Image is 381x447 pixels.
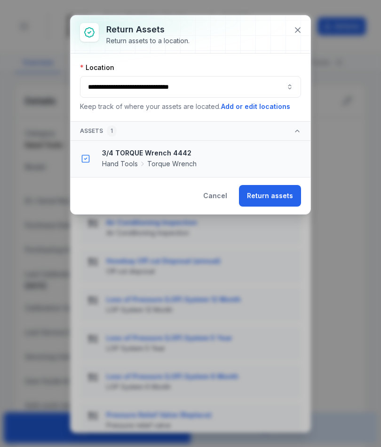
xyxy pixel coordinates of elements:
span: Hand Tools [102,159,138,169]
div: Return assets to a location. [106,36,190,46]
button: Assets1 [71,122,310,141]
button: Add or edit locations [221,101,291,112]
h3: Return assets [106,23,190,36]
span: Assets [80,125,117,137]
button: Return assets [239,185,301,207]
label: Location [80,63,114,72]
strong: 3/4 TORQUE Wrench 4442 [102,148,302,158]
span: Torque Wrench [147,159,197,169]
button: Cancel [195,185,235,207]
div: 1 [107,125,117,137]
p: Keep track of where your assets are located. [80,101,301,112]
